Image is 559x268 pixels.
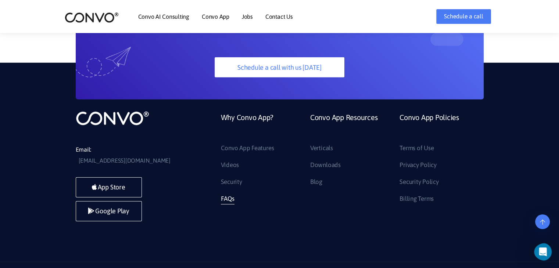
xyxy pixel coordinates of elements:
[399,142,434,154] a: Terms of Use
[399,159,437,171] a: Privacy Policy
[215,57,344,77] a: Schedule a call with us [DATE]
[215,111,484,210] div: Footer
[221,142,274,154] a: Convo App Features
[138,14,189,19] a: Convo AI Consulting
[310,176,322,188] a: Blog
[310,111,377,142] a: Convo App Resources
[76,177,142,198] a: App Store
[399,193,434,205] a: Billing Terms
[310,159,341,171] a: Downloads
[310,142,333,154] a: Verticals
[221,111,274,142] a: Why Convo App?
[265,14,293,19] a: Contact Us
[76,111,149,126] img: logo_not_found
[202,14,229,19] a: Convo App
[76,201,142,221] a: Google Play
[65,12,119,23] img: logo_2.png
[399,111,459,142] a: Convo App Policies
[436,9,491,24] a: Schedule a call
[221,159,239,171] a: Videos
[76,144,186,166] li: Email:
[242,14,253,19] a: Jobs
[534,243,557,261] iframe: Intercom live chat
[221,193,234,205] a: FAQs
[79,155,171,166] a: [EMAIL_ADDRESS][DOMAIN_NAME]
[221,176,242,188] a: Security
[399,176,438,188] a: Security Policy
